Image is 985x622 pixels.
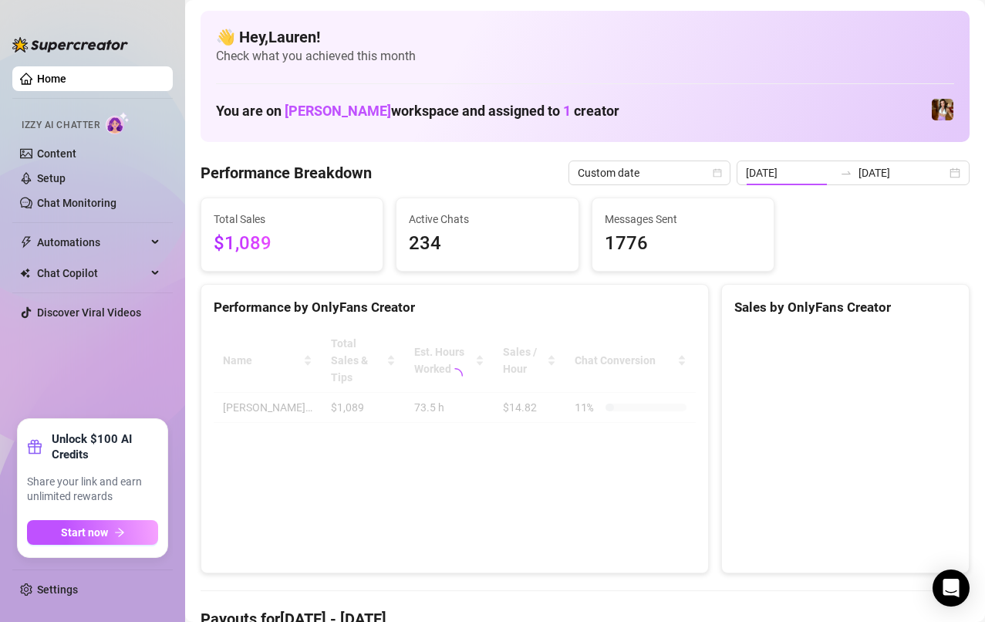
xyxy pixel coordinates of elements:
span: 1 [563,103,571,119]
span: arrow-right [114,527,125,538]
img: Chat Copilot [20,268,30,279]
div: Performance by OnlyFans Creator [214,297,696,318]
span: Check what you achieved this month [216,48,954,65]
h1: You are on workspace and assigned to creator [216,103,619,120]
a: Setup [37,172,66,184]
span: 1776 [605,229,761,259]
a: Settings [37,583,78,596]
img: logo-BBDzfeDw.svg [12,37,128,52]
span: calendar [713,168,722,177]
span: Start now [61,526,108,539]
span: 234 [409,229,565,259]
img: Elena [932,99,953,120]
span: swap-right [840,167,852,179]
input: Start date [746,164,834,181]
div: Sales by OnlyFans Creator [734,297,956,318]
span: [PERSON_NAME] [285,103,391,119]
h4: 👋 Hey, Lauren ! [216,26,954,48]
a: Content [37,147,76,160]
button: Start nowarrow-right [27,520,158,545]
input: End date [859,164,946,181]
span: Total Sales [214,211,370,228]
span: $1,089 [214,229,370,259]
a: Discover Viral Videos [37,306,141,319]
span: gift [27,439,42,455]
span: to [840,167,852,179]
h4: Performance Breakdown [201,162,372,184]
span: Chat Copilot [37,261,147,286]
a: Chat Monitoring [37,197,116,209]
span: Messages Sent [605,211,761,228]
span: thunderbolt [20,236,32,248]
div: Open Intercom Messenger [933,570,970,607]
strong: Unlock $100 AI Credits [52,431,158,462]
img: AI Chatter [106,112,130,134]
span: loading [444,366,465,387]
span: Automations [37,230,147,255]
a: Home [37,73,66,85]
span: Share your link and earn unlimited rewards [27,475,158,505]
span: Active Chats [409,211,565,228]
span: Custom date [578,161,721,184]
span: Izzy AI Chatter [22,118,100,133]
